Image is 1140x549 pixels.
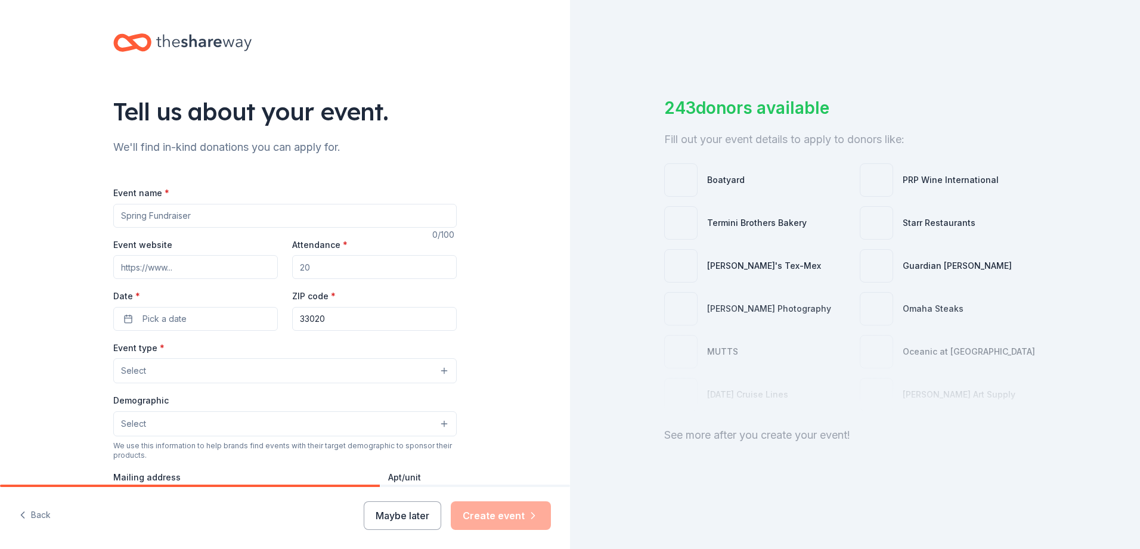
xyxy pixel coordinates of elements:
div: 243 donors available [664,95,1046,120]
input: https://www... [113,255,278,279]
button: Back [19,503,51,528]
button: Select [113,358,457,383]
div: 0 /100 [432,228,457,242]
img: photo for Guardian Angel Device [860,250,893,282]
div: Guardian [PERSON_NAME] [903,259,1012,273]
label: Apt/unit [388,472,421,483]
span: Select [121,364,146,378]
label: Date [113,290,278,302]
div: Tell us about your event. [113,95,457,128]
div: We use this information to help brands find events with their target demographic to sponsor their... [113,441,457,460]
img: photo for Termini Brothers Bakery [665,207,697,239]
div: PRP Wine International [903,173,999,187]
button: Maybe later [364,501,441,530]
img: photo for Boatyard [665,164,697,196]
label: Event type [113,342,165,354]
span: Pick a date [142,312,187,326]
label: Mailing address [113,472,181,483]
div: See more after you create your event! [664,426,1046,445]
div: Fill out your event details to apply to donors like: [664,130,1046,149]
div: We'll find in-kind donations you can apply for. [113,138,457,157]
div: Termini Brothers Bakery [707,216,807,230]
img: photo for Chuy's Tex-Mex [665,250,697,282]
label: ZIP code [292,290,336,302]
label: Attendance [292,239,348,251]
input: Spring Fundraiser [113,204,457,228]
div: Starr Restaurants [903,216,975,230]
div: Boatyard [707,173,745,187]
img: photo for Starr Restaurants [860,207,893,239]
button: Pick a date [113,307,278,331]
label: Demographic [113,395,169,407]
input: 20 [292,255,457,279]
label: Event name [113,187,169,199]
span: Select [121,417,146,431]
button: Select [113,411,457,436]
img: photo for PRP Wine International [860,164,893,196]
div: [PERSON_NAME]'s Tex-Mex [707,259,821,273]
input: 12345 (U.S. only) [292,307,457,331]
label: Event website [113,239,172,251]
